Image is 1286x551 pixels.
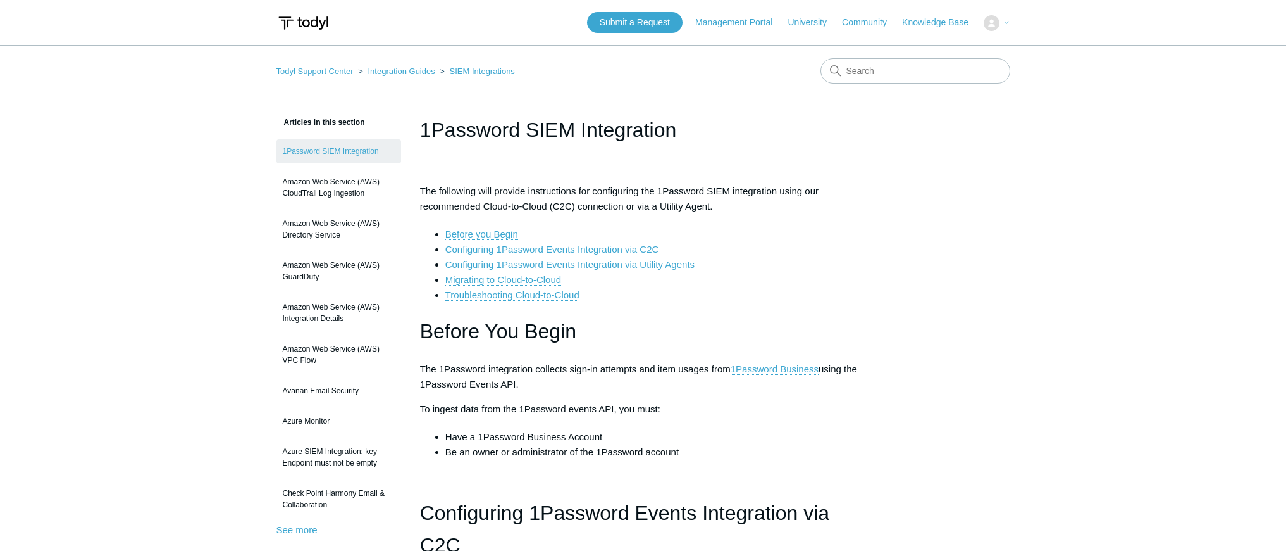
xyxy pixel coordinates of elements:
li: Integration Guides [356,66,437,76]
p: The 1Password integration collects sign-in attempts and item usages from using the 1Password Even... [420,362,867,392]
a: Configuring 1Password Events Integration via Utility Agents [445,259,695,270]
img: Todyl Support Center Help Center home page [276,11,330,35]
a: 1Password Business [731,364,819,375]
li: Todyl Support Center [276,66,356,76]
a: See more [276,524,318,535]
a: Todyl Support Center [276,66,354,76]
p: The following will provide instructions for configuring the 1Password SIEM integration using our ... [420,184,867,214]
a: Integration Guides [368,66,435,76]
a: Management Portal [695,16,785,29]
a: SIEM Integrations [450,66,515,76]
a: Before you Begin [445,229,518,240]
a: Azure Monitor [276,409,401,433]
h1: 1Password SIEM Integration [420,115,867,145]
li: SIEM Integrations [437,66,515,76]
a: Amazon Web Service (AWS) GuardDuty [276,253,401,289]
a: Check Point Harmony Email & Collaboration [276,481,401,517]
a: Submit a Request [587,12,683,33]
a: University [788,16,839,29]
a: Community [842,16,900,29]
li: Be an owner or administrator of the 1Password account [445,445,867,460]
p: To ingest data from the 1Password events API, you must: [420,402,867,417]
a: Configuring 1Password Events Integration via C2C [445,244,659,255]
a: 1Password SIEM Integration [276,139,401,163]
a: Avanan Email Security [276,379,401,403]
a: Amazon Web Service (AWS) Integration Details [276,295,401,331]
input: Search [820,58,1010,84]
a: Azure SIEM Integration: key Endpoint must not be empty [276,440,401,475]
a: Troubleshooting Cloud-to-Cloud [445,289,579,301]
span: Articles in this section [276,118,365,127]
li: Have a 1Password Business Account [445,429,867,445]
a: Amazon Web Service (AWS) CloudTrail Log Ingestion [276,170,401,205]
a: Migrating to Cloud-to-Cloud [445,274,561,286]
h1: Before You Begin [420,315,867,348]
a: Knowledge Base [902,16,981,29]
a: Amazon Web Service (AWS) Directory Service [276,212,401,247]
a: Amazon Web Service (AWS) VPC Flow [276,337,401,372]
